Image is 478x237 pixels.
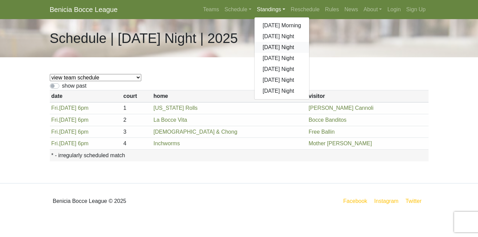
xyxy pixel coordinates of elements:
th: visitor [307,90,429,102]
td: 4 [122,138,152,150]
td: 1 [122,102,152,114]
a: [PERSON_NAME] Cannoli [308,105,373,111]
a: News [342,3,361,16]
th: court [122,90,152,102]
a: Login [385,3,403,16]
a: Free Ballin [308,129,334,135]
a: Sign Up [404,3,429,16]
span: Fri. [51,140,59,146]
th: date [50,90,122,102]
div: Standings [254,17,310,100]
div: Benicia Bocce League © 2025 [45,189,239,213]
span: Fri. [51,117,59,123]
a: Standings [254,3,288,16]
a: Fri.[DATE] 6pm [51,105,88,111]
label: show past [62,82,87,90]
a: Mother [PERSON_NAME] [308,140,372,146]
a: [DATE] Night [255,86,309,97]
a: Teams [200,3,222,16]
a: [DATE] Night [255,75,309,86]
a: Instagram [373,197,400,205]
span: Fri. [51,129,59,135]
th: * - irregularly scheduled match [50,149,429,161]
a: La Bocce Vita [154,117,187,123]
td: 3 [122,126,152,138]
th: home [152,90,307,102]
a: Facebook [342,197,368,205]
span: Fri. [51,105,59,111]
a: [US_STATE] Rolls [154,105,198,111]
td: 2 [122,114,152,126]
a: [DEMOGRAPHIC_DATA] & Chong [154,129,237,135]
a: Reschedule [288,3,322,16]
a: Schedule [222,3,254,16]
a: Fri.[DATE] 6pm [51,129,88,135]
a: Bocce Banditos [308,117,346,123]
a: Inchworms [154,140,180,146]
a: Rules [322,3,342,16]
a: About [361,3,385,16]
a: [DATE] Night [255,53,309,64]
h1: Schedule | [DATE] Night | 2025 [50,30,238,46]
a: Fri.[DATE] 6pm [51,117,88,123]
a: [DATE] Night [255,42,309,53]
a: [DATE] Morning [255,20,309,31]
a: Fri.[DATE] 6pm [51,140,88,146]
a: Benicia Bocce League [50,3,118,16]
a: [DATE] Night [255,64,309,75]
a: Twitter [404,197,427,205]
a: [DATE] Night [255,31,309,42]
